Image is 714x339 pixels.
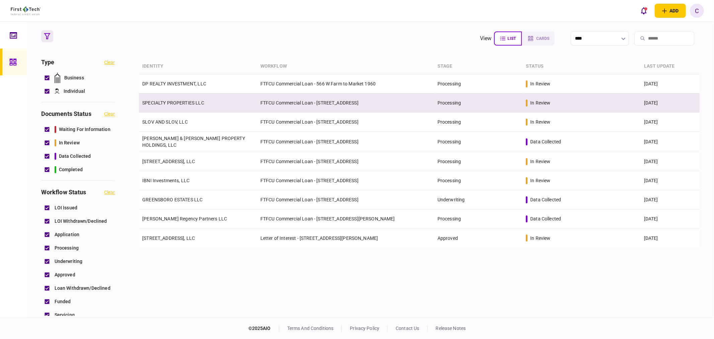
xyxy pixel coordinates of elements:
[434,113,523,132] td: Processing
[257,59,434,74] th: workflow
[494,31,522,46] button: list
[641,209,700,228] td: [DATE]
[641,171,700,190] td: [DATE]
[104,190,115,195] button: clear
[641,152,700,171] td: [DATE]
[257,171,434,190] td: FTFCU Commercial Loan - [STREET_ADDRESS]
[41,189,86,195] h3: workflow status
[434,132,523,152] td: Processing
[59,166,83,173] span: completed
[142,136,245,148] a: [PERSON_NAME] & [PERSON_NAME] PROPERTY HOLDINGS, LLC
[641,132,700,152] td: [DATE]
[523,59,641,74] th: status
[530,158,550,165] div: in review
[257,93,434,113] td: FTFCU Commercial Loan - [STREET_ADDRESS]
[139,59,257,74] th: identity
[64,74,84,81] span: Business
[142,235,195,241] a: [STREET_ADDRESS], LLC
[434,93,523,113] td: Processing
[434,74,523,93] td: Processing
[104,111,115,117] button: clear
[59,153,91,160] span: data collected
[59,126,110,133] span: waiting for information
[55,285,110,292] span: Loan Withdrawn/Declined
[257,228,434,248] td: Letter of Interest - [STREET_ADDRESS][PERSON_NAME]
[142,216,227,221] a: [PERSON_NAME] Regency Partners LLC
[257,132,434,152] td: FTFCU Commercial Loan - [STREET_ADDRESS]
[530,177,550,184] div: in review
[248,325,279,332] div: © 2025 AIO
[480,35,492,43] div: view
[142,81,206,86] a: DP REALTY INVESTMENT, LLC
[536,36,549,41] span: cards
[11,6,41,15] img: client company logo
[257,152,434,171] td: FTFCU Commercial Loan - [STREET_ADDRESS]
[59,139,80,146] span: in review
[434,171,523,190] td: Processing
[641,228,700,248] td: [DATE]
[690,4,704,18] button: C
[530,138,561,145] div: data collected
[434,209,523,228] td: Processing
[257,113,434,132] td: FTFCU Commercial Loan - [STREET_ADDRESS]
[641,74,700,93] td: [DATE]
[257,209,434,228] td: FTFCU Commercial Loan - [STREET_ADDRESS][PERSON_NAME]
[434,152,523,171] td: Processing
[350,326,379,331] a: privacy policy
[55,271,75,278] span: Approved
[530,119,550,125] div: in review
[434,228,523,248] td: Approved
[641,190,700,209] td: [DATE]
[257,190,434,209] td: FTFCU Commercial Loan - [STREET_ADDRESS]
[142,159,195,164] a: [STREET_ADDRESS], LLC
[434,190,523,209] td: Underwriting
[64,88,85,95] span: Individual
[55,258,83,265] span: Underwriting
[104,60,115,65] button: clear
[55,298,71,305] span: Funded
[41,59,55,65] h3: Type
[522,31,555,46] button: cards
[641,93,700,113] td: [DATE]
[41,111,91,117] h3: documents status
[530,235,550,242] div: in review
[142,119,188,125] a: SLOV AND SLOV, LLC
[436,326,466,331] a: release notes
[641,59,700,74] th: last update
[142,100,204,106] a: SPECIALTY PROPERTIES LLC
[637,4,651,18] button: open notifications list
[287,326,334,331] a: terms and conditions
[530,99,550,106] div: in review
[530,196,561,203] div: data collected
[507,36,516,41] span: list
[396,326,419,331] a: contact us
[142,178,189,183] a: IBNI Investments, LLC
[55,231,79,238] span: Application
[55,312,75,319] span: Servicing
[257,74,434,93] td: FTFCU Commercial Loan - 566 W Farm to Market 1960
[530,215,561,222] div: data collected
[641,113,700,132] td: [DATE]
[530,80,550,87] div: in review
[55,245,79,252] span: Processing
[55,218,107,225] span: LOI Withdrawn/Declined
[434,59,523,74] th: stage
[655,4,686,18] button: open adding identity options
[55,204,77,211] span: LOI Issued
[142,197,203,202] a: GREENSBORO ESTATES LLC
